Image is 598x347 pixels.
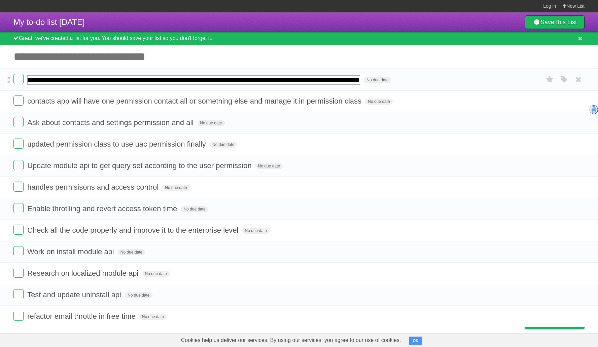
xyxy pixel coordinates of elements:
span: handles permisisons and access control [27,183,160,191]
span: updated permission class to use uac permission finally [27,140,208,148]
span: No due date [210,142,237,148]
label: Done [13,289,24,299]
span: Research on localized module api [27,269,140,277]
label: Done [13,74,24,84]
span: Check all the code properly and improve it to the enterprise level [27,226,240,234]
span: No due date [364,77,391,83]
b: This List [554,19,577,26]
span: No due date [181,206,208,212]
span: Buy me a coffee [539,317,581,329]
label: Done [13,203,24,213]
span: refactor email throttle in free time [27,312,137,320]
span: Work on install module api [27,247,116,256]
label: Star task [543,74,556,85]
span: No due date [118,249,145,255]
label: Done [13,268,24,278]
label: Done [13,246,24,256]
label: Done [13,225,24,235]
label: Done [13,160,24,170]
span: Enable throtlling and revert access token time [27,204,179,213]
a: SaveThis List [525,15,585,29]
button: OK [409,337,422,345]
span: No due date [365,99,392,105]
label: Done [13,95,24,106]
span: Ask about contacts and settings permission and all [27,118,195,127]
span: contacts app will have one permission contact.all or something else and manage it in permission c... [27,97,363,105]
label: Done [13,182,24,192]
label: Done [13,139,24,149]
span: No due date [142,271,169,277]
span: No due date [125,292,152,298]
span: No due date [255,163,283,169]
span: Update module api to get query set according to the user permission [27,161,253,170]
span: No due date [242,228,270,234]
span: My to-do list [DATE] [13,17,85,27]
span: No due date [197,120,224,126]
span: Cookies help us deliver our services. By using our services, you agree to our use of cookies. [174,334,408,347]
label: Done [13,117,24,127]
span: No due date [162,185,189,191]
span: Test and update uninstall api [27,291,123,299]
span: No due date [139,314,167,320]
label: Done [13,311,24,321]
